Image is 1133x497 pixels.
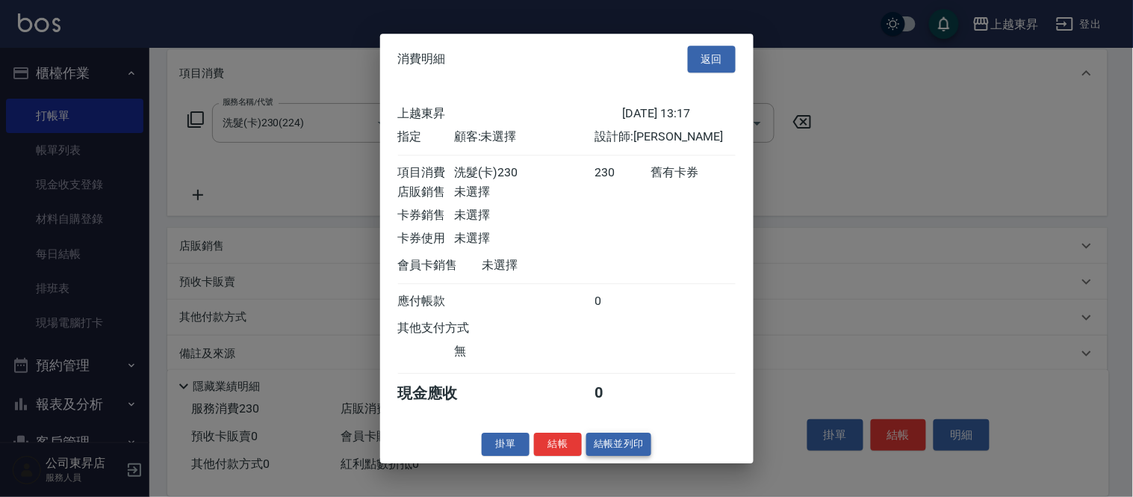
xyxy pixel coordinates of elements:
div: 舊有卡券 [651,165,735,181]
div: 未選擇 [454,185,595,200]
div: 卡券銷售 [398,208,454,223]
button: 掛單 [482,433,530,456]
div: 店販銷售 [398,185,454,200]
span: 消費明細 [398,52,446,67]
button: 返回 [688,46,736,73]
div: 未選擇 [454,208,595,223]
div: 未選擇 [482,258,623,274]
div: 設計師: [PERSON_NAME] [595,129,735,145]
div: 無 [454,344,595,359]
div: 會員卡銷售 [398,258,482,274]
button: 結帳 [534,433,582,456]
div: 指定 [398,129,454,145]
div: 顧客: 未選擇 [454,129,595,145]
div: 卡券使用 [398,231,454,247]
div: 0 [595,383,651,404]
div: [DATE] 13:17 [623,106,736,122]
div: 230 [595,165,651,181]
div: 洗髮(卡)230 [454,165,595,181]
div: 項目消費 [398,165,454,181]
div: 未選擇 [454,231,595,247]
div: 0 [595,294,651,309]
div: 應付帳款 [398,294,454,309]
div: 現金應收 [398,383,482,404]
div: 其他支付方式 [398,321,511,336]
button: 結帳並列印 [586,433,651,456]
div: 上越東昇 [398,106,623,122]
